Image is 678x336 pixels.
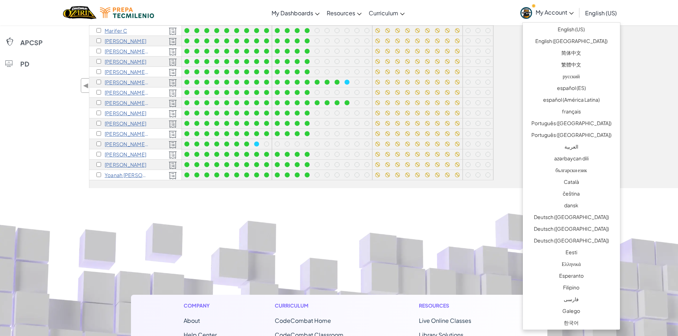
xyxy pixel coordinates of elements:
a: 繁體中文 [523,60,620,71]
a: Português ([GEOGRAPHIC_DATA]) [523,118,620,130]
img: Licensed [169,89,177,97]
a: English (US) [582,3,620,22]
a: فارسی [523,294,620,306]
img: Licensed [169,151,177,159]
a: Resources [323,3,365,22]
a: Eesti [523,247,620,259]
p: Beatriz Regina G [105,90,149,95]
a: Curriculum [365,3,408,22]
a: English (US) [523,25,620,36]
a: My Dashboards [268,3,323,22]
a: Esperanto [523,271,620,283]
span: Curriculum [369,9,398,17]
span: Resources [327,9,355,17]
a: 한국어 [523,318,620,330]
a: Galego [523,306,620,318]
a: Filipino [523,283,620,294]
img: Licensed [169,120,177,128]
a: Ελληνικά [523,259,620,271]
h1: Company [184,302,217,309]
img: Licensed [169,130,177,138]
a: español (ES) [523,83,620,95]
p: Sarah Nicolle E [105,69,149,75]
img: Licensed [169,161,177,169]
a: Català [523,177,620,189]
a: Live Online Classes [419,317,471,324]
p: Alejandro David del Rio Barba R [105,131,149,137]
span: English (US) [585,9,617,17]
a: čeština [523,189,620,201]
a: 简体中文 [523,48,620,60]
p: Pedro Damian Grajeda Carrillo G [105,100,149,106]
p: Darío Emmanuel D [105,59,146,64]
a: Deutsch ([GEOGRAPHIC_DATA]) [523,212,620,224]
p: Sofia Valdez Reyes S [105,141,149,147]
p: Yoanah Cota Z [105,172,149,178]
p: Ximena C [105,38,146,44]
a: My Account [517,1,577,24]
a: azərbaycan dili [523,154,620,165]
a: English ([GEOGRAPHIC_DATA]) [523,36,620,48]
img: Tecmilenio logo [100,7,154,18]
a: Português ([GEOGRAPHIC_DATA]) [523,130,620,142]
span: ◀ [83,80,89,91]
img: Licensed [169,110,177,118]
p: Natalia Lara L [105,110,146,116]
a: español (América Latina) [523,95,620,107]
a: Deutsch ([GEOGRAPHIC_DATA]) [523,224,620,236]
a: dansk [523,201,620,212]
img: Licensed [169,69,177,76]
p: Ana Paula G [105,79,149,85]
img: avatar [520,7,532,19]
span: My Dashboards [272,9,313,17]
img: Licensed [169,172,177,180]
a: русский [523,71,620,83]
a: Ozaria by CodeCombat logo [63,5,96,20]
p: Yohan Cota C [105,48,149,54]
a: العربية [523,142,620,154]
p: Victoria V [105,162,146,167]
h1: Curriculum [275,302,361,309]
span: CodeCombat Home [275,317,331,324]
a: About [184,317,200,324]
img: Home [63,5,96,20]
img: Licensed [169,79,177,87]
img: Licensed [169,100,177,107]
p: Luis V [105,151,146,157]
a: Deutsch ([GEOGRAPHIC_DATA]) [523,236,620,247]
img: Licensed [169,27,177,35]
p: Octavio M [105,121,146,126]
p: Marifer C [105,28,127,33]
a: български език [523,165,620,177]
span: My Account [536,9,574,16]
img: Licensed [169,141,177,149]
h1: Resources [419,302,495,309]
img: Licensed [169,38,177,46]
img: Licensed [169,58,177,66]
img: Licensed [169,48,177,56]
a: français [523,107,620,118]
